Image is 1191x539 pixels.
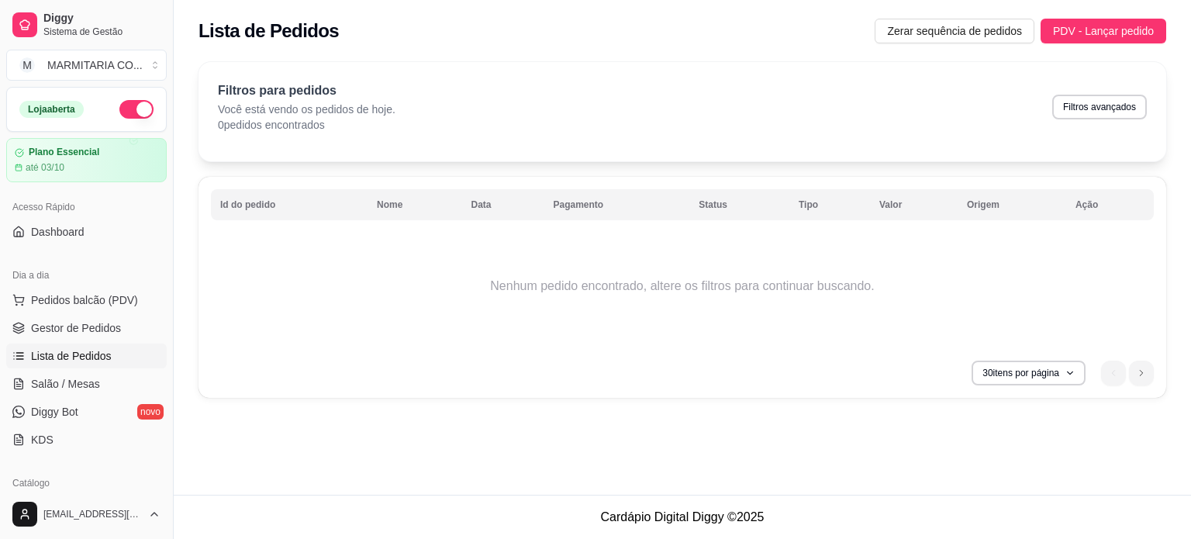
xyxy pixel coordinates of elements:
p: 0 pedidos encontrados [218,117,395,133]
button: Select a team [6,50,167,81]
p: Filtros para pedidos [218,81,395,100]
span: [EMAIL_ADDRESS][DOMAIN_NAME] [43,508,142,520]
div: Dia a dia [6,263,167,288]
button: Alterar Status [119,100,154,119]
span: Salão / Mesas [31,376,100,392]
h2: Lista de Pedidos [198,19,339,43]
span: Sistema de Gestão [43,26,161,38]
article: Plano Essencial [29,147,99,158]
span: Diggy Bot [31,404,78,420]
footer: Cardápio Digital Diggy © 2025 [174,495,1191,539]
a: Salão / Mesas [6,371,167,396]
span: PDV - Lançar pedido [1053,22,1154,40]
td: Nenhum pedido encontrado, altere os filtros para continuar buscando. [211,224,1154,348]
button: PDV - Lançar pedido [1041,19,1166,43]
span: M [19,57,35,73]
button: [EMAIL_ADDRESS][DOMAIN_NAME] [6,496,167,533]
th: Ação [1066,189,1154,220]
span: Gestor de Pedidos [31,320,121,336]
th: Nome [368,189,462,220]
a: Plano Essencialaté 03/10 [6,138,167,182]
button: Pedidos balcão (PDV) [6,288,167,313]
div: Loja aberta [19,101,84,118]
span: Pedidos balcão (PDV) [31,292,138,308]
span: Lista de Pedidos [31,348,112,364]
a: Diggy Botnovo [6,399,167,424]
button: 30itens por página [972,361,1086,385]
button: Zerar sequência de pedidos [875,19,1034,43]
th: Id do pedido [211,189,368,220]
span: Diggy [43,12,161,26]
button: Filtros avançados [1052,95,1147,119]
th: Data [461,189,544,220]
article: até 03/10 [26,161,64,174]
span: KDS [31,432,54,447]
a: DiggySistema de Gestão [6,6,167,43]
th: Valor [870,189,958,220]
span: Zerar sequência de pedidos [887,22,1022,40]
th: Pagamento [544,189,689,220]
th: Status [689,189,789,220]
li: next page button [1129,361,1154,385]
p: Você está vendo os pedidos de hoje. [218,102,395,117]
div: Catálogo [6,471,167,496]
nav: pagination navigation [1093,353,1162,393]
div: MARMITARIA CO ... [47,57,143,73]
a: Lista de Pedidos [6,344,167,368]
a: Gestor de Pedidos [6,316,167,340]
div: Acesso Rápido [6,195,167,219]
a: Dashboard [6,219,167,244]
th: Tipo [789,189,870,220]
span: Dashboard [31,224,85,240]
th: Origem [958,189,1066,220]
a: KDS [6,427,167,452]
